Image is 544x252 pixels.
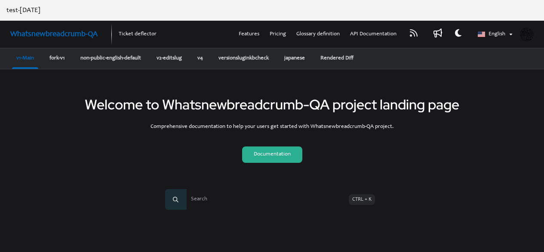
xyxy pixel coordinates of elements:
[452,28,465,41] button: Theme options
[165,189,380,210] button: SearchCTRL + K
[270,31,286,37] span: Pricing
[284,56,305,61] span: japanese
[10,29,98,40] a: Project logo
[520,28,534,41] img: shreegayathri.govindarajan@kovai.co
[349,194,375,205] span: CTRL + K
[431,28,445,41] a: Whats new
[407,28,421,41] a: RSS feed
[80,56,141,61] span: non-public-english-default
[6,5,538,16] p: test-[DATE]
[350,31,396,37] span: API Documentation
[16,56,34,61] span: v1-Main
[119,31,157,37] span: Ticket deflector
[157,56,182,61] span: v2-editslug
[320,56,353,61] span: Rendered Diff
[472,28,516,42] button: English
[296,31,340,37] span: Glossary definition
[197,56,203,61] span: v4
[242,146,302,163] a: Documentation
[10,93,534,116] h1: Welcome to Whatsnewbreadcrumb-QA project landing page
[49,56,65,61] span: fork-v1
[239,31,259,37] span: Features
[165,189,349,210] span: Search
[10,31,98,38] span: Whatsnewbreadcrumb-QA
[218,56,269,61] span: versionsluginkbcheck
[10,116,534,138] div: Comprehensive documentation to help your users get started with Whatsnewbreadcrumb-QA project.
